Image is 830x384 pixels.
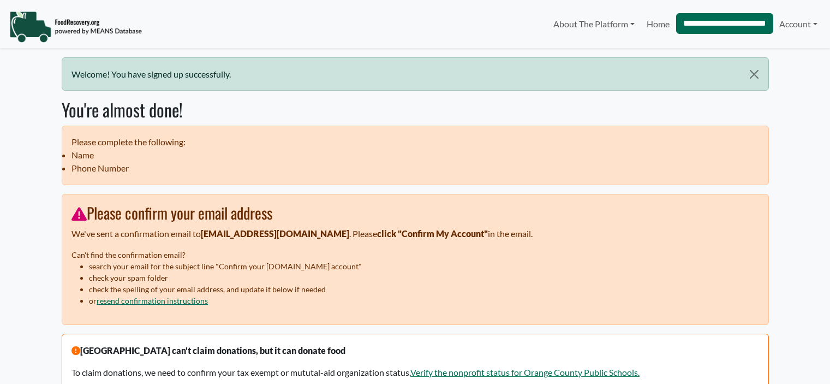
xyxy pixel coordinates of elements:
li: search your email for the subject line "Confirm your [DOMAIN_NAME] account" [89,261,759,272]
img: NavigationLogo_FoodRecovery-91c16205cd0af1ed486a0f1a7774a6544ea792ac00100771e7dd3ec7c0e58e41.png [9,10,142,43]
li: Phone Number [71,162,759,175]
p: To claim donations, we need to confirm your tax exempt or mututal-aid organization status. [71,366,759,379]
li: Name [71,149,759,162]
ul: Please complete the following: [62,126,769,185]
div: Welcome! You have signed up successfully. [62,57,769,91]
li: or [89,295,759,306]
p: [GEOGRAPHIC_DATA] can't claim donations, but it can donate food [71,344,759,357]
strong: click "Confirm My Account" [377,228,488,239]
a: Verify the nonprofit status for Orange County Public Schools. [410,367,640,377]
li: check the spelling of your email address, and update it below if needed [89,283,759,295]
button: Close [740,58,768,91]
a: Account [773,13,823,35]
a: Home [641,13,676,35]
a: resend confirmation instructions [97,296,208,305]
li: check your spam folder [89,272,759,283]
a: About The Platform [547,13,641,35]
p: Can't find the confirmation email? [71,249,759,261]
h2: You're almost done! [62,99,769,120]
strong: [EMAIL_ADDRESS][DOMAIN_NAME] [201,228,349,239]
p: We've sent a confirmation email to . Please in the email. [71,227,759,240]
h3: Please confirm your email address [71,204,759,222]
